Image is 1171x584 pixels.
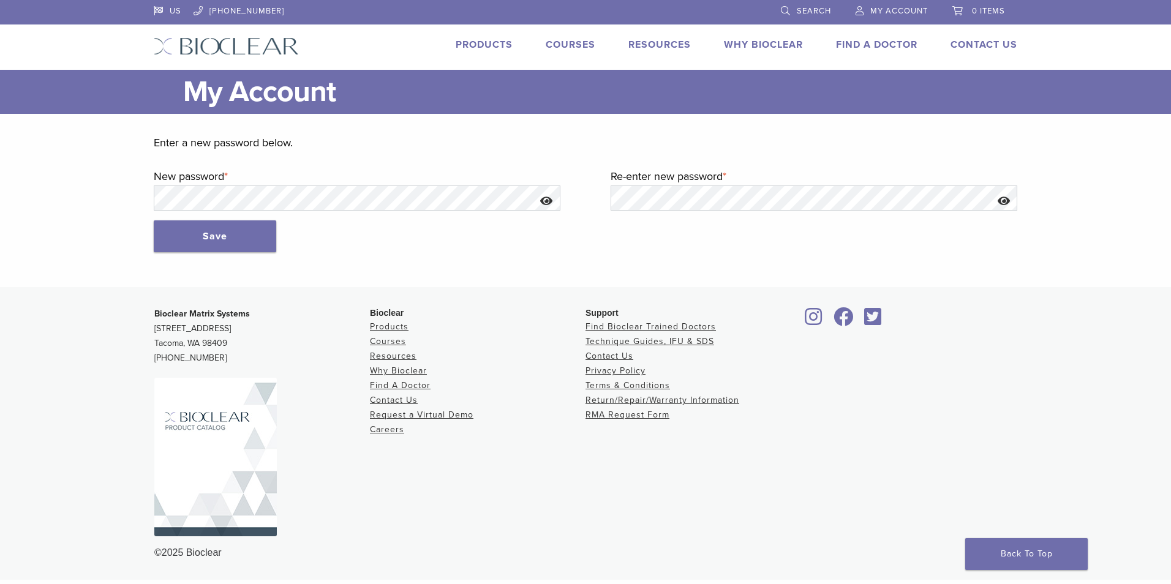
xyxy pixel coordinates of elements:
a: Courses [370,336,406,346]
button: Show password [991,185,1017,217]
button: Show password [533,185,560,217]
a: Find A Doctor [836,39,917,51]
a: Return/Repair/Warranty Information [585,395,739,405]
a: Bioclear [801,315,827,327]
span: My Account [870,6,928,16]
a: Bioclear [829,315,857,327]
a: Back To Top [965,538,1088,570]
p: Enter a new password below. [154,133,1017,152]
span: Search [797,6,831,16]
a: Technique Guides, IFU & SDS [585,336,714,346]
a: RMA Request Form [585,410,669,420]
div: ©2025 Bioclear [154,545,1017,560]
span: Support [585,308,619,318]
a: Contact Us [370,395,418,405]
a: Resources [370,351,416,361]
a: Contact Us [951,39,1017,51]
span: 0 items [972,6,1005,16]
h1: My Account [183,70,1017,114]
a: Products [370,321,409,332]
label: Re-enter new password [611,167,1017,185]
a: Find Bioclear Trained Doctors [585,321,716,332]
a: Terms & Conditions [585,380,670,391]
a: Privacy Policy [585,365,646,376]
a: Products [456,39,513,51]
a: Careers [370,424,404,435]
strong: Bioclear Matrix Systems [154,309,250,319]
a: Resources [628,39,691,51]
span: Bioclear [370,308,404,318]
p: [STREET_ADDRESS] Tacoma, WA 98409 [PHONE_NUMBER] [154,307,370,365]
button: Save [154,220,276,252]
img: Bioclear [154,37,299,55]
a: Why Bioclear [724,39,803,51]
label: New password [154,167,560,185]
a: Find A Doctor [370,380,431,391]
a: Contact Us [585,351,633,361]
a: Courses [546,39,595,51]
a: Why Bioclear [370,365,427,376]
a: Bioclear [860,315,886,327]
img: Bioclear [154,378,277,536]
a: Request a Virtual Demo [370,410,473,420]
